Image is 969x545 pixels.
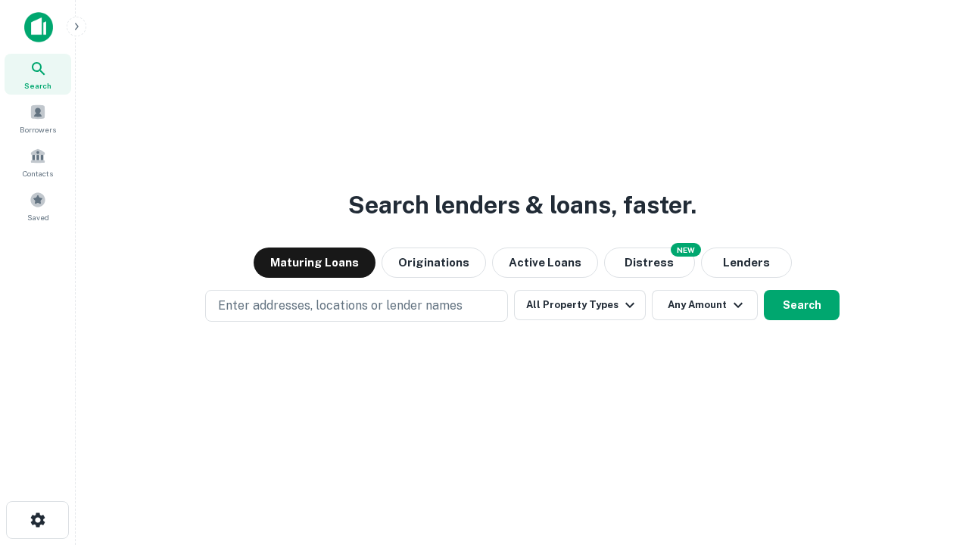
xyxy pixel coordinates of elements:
[5,98,71,139] a: Borrowers
[254,248,375,278] button: Maturing Loans
[701,248,792,278] button: Lenders
[764,290,840,320] button: Search
[514,290,646,320] button: All Property Types
[492,248,598,278] button: Active Loans
[20,123,56,135] span: Borrowers
[24,12,53,42] img: capitalize-icon.png
[348,187,696,223] h3: Search lenders & loans, faster.
[893,424,969,497] iframe: Chat Widget
[5,142,71,182] a: Contacts
[23,167,53,179] span: Contacts
[382,248,486,278] button: Originations
[27,211,49,223] span: Saved
[5,54,71,95] a: Search
[671,243,701,257] div: NEW
[218,297,463,315] p: Enter addresses, locations or lender names
[5,185,71,226] a: Saved
[652,290,758,320] button: Any Amount
[24,79,51,92] span: Search
[205,290,508,322] button: Enter addresses, locations or lender names
[604,248,695,278] button: Search distressed loans with lien and other non-mortgage details.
